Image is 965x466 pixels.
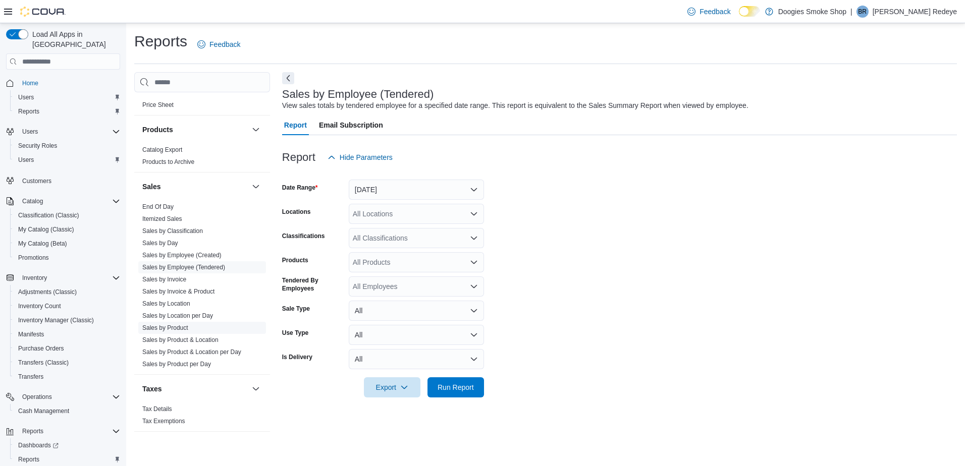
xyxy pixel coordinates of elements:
[18,359,69,367] span: Transfers (Classic)
[18,391,56,403] button: Operations
[14,300,65,312] a: Inventory Count
[2,125,124,139] button: Users
[14,314,98,326] a: Inventory Manager (Classic)
[18,156,34,164] span: Users
[856,6,869,18] div: Barb Redeye
[2,194,124,208] button: Catalog
[22,177,51,185] span: Customers
[142,158,194,166] span: Products to Archive
[10,299,124,313] button: Inventory Count
[470,258,478,266] button: Open list of options
[18,316,94,324] span: Inventory Manager (Classic)
[142,361,211,368] a: Sales by Product per Day
[142,417,185,425] span: Tax Exemptions
[142,300,190,308] span: Sales by Location
[349,301,484,321] button: All
[22,274,47,282] span: Inventory
[18,174,120,187] span: Customers
[282,256,308,264] label: Products
[142,418,185,425] a: Tax Exemptions
[14,453,43,465] a: Reports
[14,238,120,250] span: My Catalog (Beta)
[18,195,120,207] span: Catalog
[14,209,83,221] a: Classification (Classic)
[142,251,222,259] span: Sales by Employee (Created)
[873,6,957,18] p: [PERSON_NAME] Redeye
[18,142,57,150] span: Security Roles
[10,370,124,384] button: Transfers
[134,144,270,172] div: Products
[284,115,307,135] span: Report
[10,327,124,341] button: Manifests
[142,239,178,247] span: Sales by Day
[10,356,124,370] button: Transfers (Classic)
[14,286,81,298] a: Adjustments (Classic)
[14,223,120,236] span: My Catalog (Classic)
[22,197,43,205] span: Catalog
[14,405,120,417] span: Cash Management
[319,115,383,135] span: Email Subscription
[18,211,79,219] span: Classification (Classic)
[18,107,39,115] span: Reports
[14,286,120,298] span: Adjustments (Classic)
[134,99,270,115] div: Pricing
[14,371,47,383] a: Transfers
[14,238,71,250] a: My Catalog (Beta)
[142,405,172,413] span: Tax Details
[349,349,484,369] button: All
[28,29,120,49] span: Load All Apps in [GEOGRAPHIC_DATA]
[14,405,73,417] a: Cash Management
[142,146,182,153] a: Catalog Export
[10,404,124,418] button: Cash Management
[364,377,420,397] button: Export
[142,240,178,247] a: Sales by Day
[142,252,222,259] a: Sales by Employee (Created)
[18,455,39,463] span: Reports
[142,348,241,356] span: Sales by Product & Location per Day
[18,126,120,138] span: Users
[18,425,47,437] button: Reports
[14,105,43,118] a: Reports
[470,282,478,290] button: Open list of options
[14,300,120,312] span: Inventory Count
[2,390,124,404] button: Operations
[370,377,414,397] span: Export
[14,314,120,326] span: Inventory Manager (Classic)
[142,300,190,307] a: Sales by Location
[142,158,194,165] a: Products to Archive
[14,223,78,236] a: My Catalog (Classic)
[14,252,120,264] span: Promotions
[18,175,56,187] a: Customers
[142,288,215,295] a: Sales by Invoice & Product
[858,6,867,18] span: BR
[14,154,38,166] a: Users
[14,252,53,264] a: Promotions
[142,182,161,192] h3: Sales
[142,264,225,271] a: Sales by Employee (Tendered)
[14,357,73,369] a: Transfers (Classic)
[324,147,397,167] button: Hide Parameters
[18,195,47,207] button: Catalog
[250,124,262,136] button: Products
[18,93,34,101] span: Users
[282,151,315,163] h3: Report
[10,153,124,167] button: Users
[282,305,310,313] label: Sale Type
[14,154,120,166] span: Users
[142,312,213,319] a: Sales by Location per Day
[20,7,66,17] img: Cova
[18,344,64,353] span: Purchase Orders
[349,325,484,345] button: All
[142,227,203,235] a: Sales by Classification
[10,313,124,327] button: Inventory Manager (Classic)
[142,182,248,192] button: Sales
[14,209,120,221] span: Classification (Classic)
[10,104,124,119] button: Reports
[282,88,434,100] h3: Sales by Employee (Tendered)
[438,382,474,392] span: Run Report
[142,324,188,332] span: Sales by Product
[18,77,120,89] span: Home
[10,341,124,356] button: Purchase Orders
